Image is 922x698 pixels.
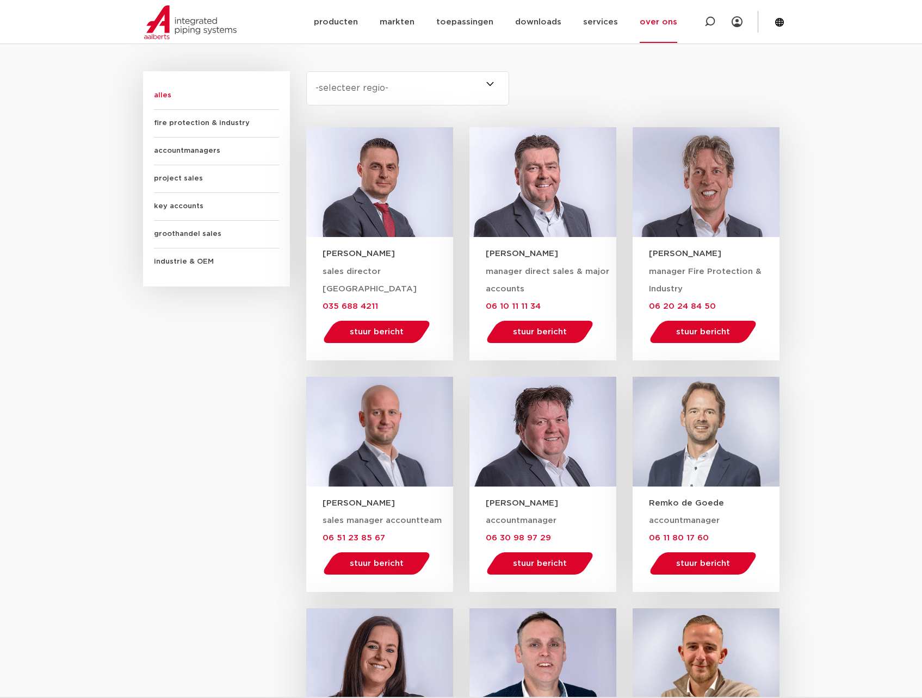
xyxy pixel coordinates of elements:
[583,1,618,43] a: services
[314,1,358,43] a: producten
[649,302,716,310] a: 06 20 24 84 50
[649,534,709,542] span: 06 11 80 17 60
[154,248,279,276] span: industrie & OEM
[515,1,561,43] a: downloads
[486,534,551,542] span: 06 30 98 97 29
[513,328,567,336] span: stuur bericht
[640,1,677,43] a: over ons
[323,497,453,509] h3: [PERSON_NAME]
[486,533,551,542] a: 06 30 98 97 29
[350,559,404,568] span: stuur bericht
[513,559,567,568] span: stuur bericht
[676,328,730,336] span: stuur bericht
[380,1,414,43] a: markten
[676,559,730,568] span: stuur bericht
[154,165,279,193] span: project sales
[350,328,404,336] span: stuur bericht
[314,1,677,43] nav: Menu
[154,138,279,165] span: accountmanagers
[154,110,279,138] span: fire protection & industry
[649,533,709,542] a: 06 11 80 17 60
[486,248,616,259] h3: [PERSON_NAME]
[323,534,385,542] span: 06 51 23 85 67
[323,533,385,542] a: 06 51 23 85 67
[649,248,779,259] h3: [PERSON_NAME]
[486,497,616,509] h3: [PERSON_NAME]
[154,193,279,221] span: key accounts
[436,1,493,43] a: toepassingen
[649,516,720,525] span: accountmanager
[486,302,541,310] a: 06 10 11 11 34
[486,516,556,525] span: accountmanager
[154,82,279,110] span: alles
[323,302,378,310] a: 035 688 4211
[649,267,762,293] span: manager Fire Protection & Industry
[323,267,417,293] span: sales director [GEOGRAPHIC_DATA]
[323,248,453,259] h3: [PERSON_NAME]
[486,267,609,293] span: manager direct sales & major accounts
[649,497,779,509] h3: Remko de Goede
[323,516,442,525] span: sales manager accountteam
[154,221,279,248] span: groothandel sales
